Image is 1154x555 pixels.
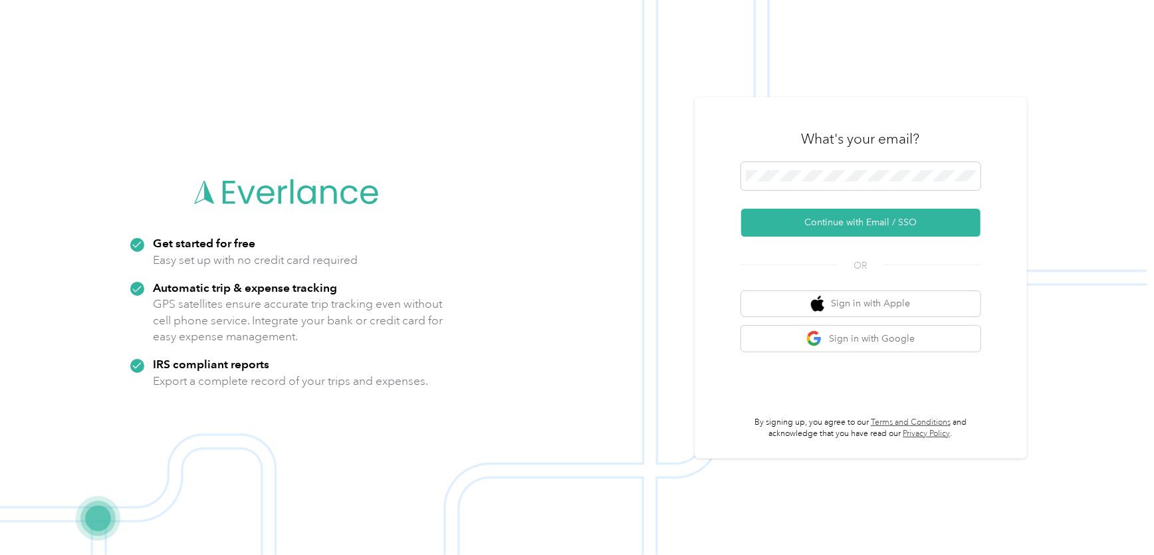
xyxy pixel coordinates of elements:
[903,429,951,439] a: Privacy Policy
[154,252,358,269] p: Easy set up with no credit card required
[741,417,981,440] p: By signing up, you agree to our and acknowledge that you have read our .
[154,296,444,345] p: GPS satellites ensure accurate trip tracking even without cell phone service. Integrate your bank...
[154,357,270,371] strong: IRS compliant reports
[741,326,981,352] button: google logoSign in with Google
[838,259,884,273] span: OR
[741,291,981,317] button: apple logoSign in with Apple
[154,373,429,389] p: Export a complete record of your trips and expenses.
[806,330,823,347] img: google logo
[802,130,920,148] h3: What's your email?
[811,296,824,312] img: apple logo
[741,209,981,237] button: Continue with Email / SSO
[154,280,338,294] strong: Automatic trip & expense tracking
[154,236,256,250] strong: Get started for free
[871,417,951,427] a: Terms and Conditions
[1080,481,1154,555] iframe: Everlance-gr Chat Button Frame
